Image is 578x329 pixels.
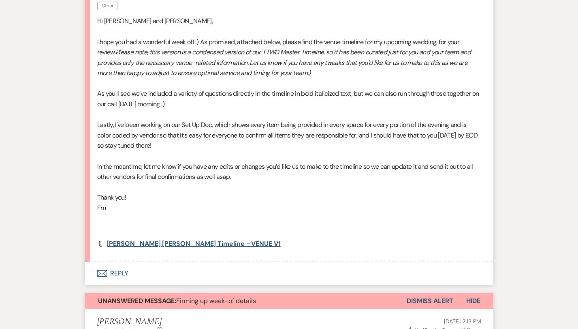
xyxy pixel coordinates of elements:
[85,262,493,285] button: Reply
[97,88,481,109] p: As you'll see we’ve included a variety of questions directly in the timeline in bold italicized t...
[97,48,471,77] em: Please note, this version is a condensed version of our TTWD Master Timeline, so it has been cura...
[453,293,493,309] button: Hide
[466,297,480,305] span: Hide
[407,293,453,309] button: Dismiss Alert
[85,293,407,309] button: Unanswered Message:Firming up week-of details
[98,297,176,305] strong: Unanswered Message:
[97,192,481,203] p: Thank you!
[97,16,481,26] p: Hi [PERSON_NAME] and [PERSON_NAME],
[107,239,281,248] span: [PERSON_NAME] [PERSON_NAME] Timeline - VENUE V1
[97,37,481,78] p: I hope you had a wonderful week off :) As promised, attached below, please find the venue timelin...
[97,120,481,151] p: Lastly, I've been working on our Set Up Doc, which shows every item being provided in every space...
[97,2,118,10] span: Other
[97,203,481,213] p: Em
[98,297,256,305] span: Firming up week-of details
[444,318,481,325] span: [DATE] 2:13 PM
[97,161,481,182] p: In the meantime, let me know if you have any edits or changes you’d like us to make to the timeli...
[107,241,281,247] a: [PERSON_NAME] [PERSON_NAME] Timeline - VENUE V1
[97,317,163,327] h5: [PERSON_NAME]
